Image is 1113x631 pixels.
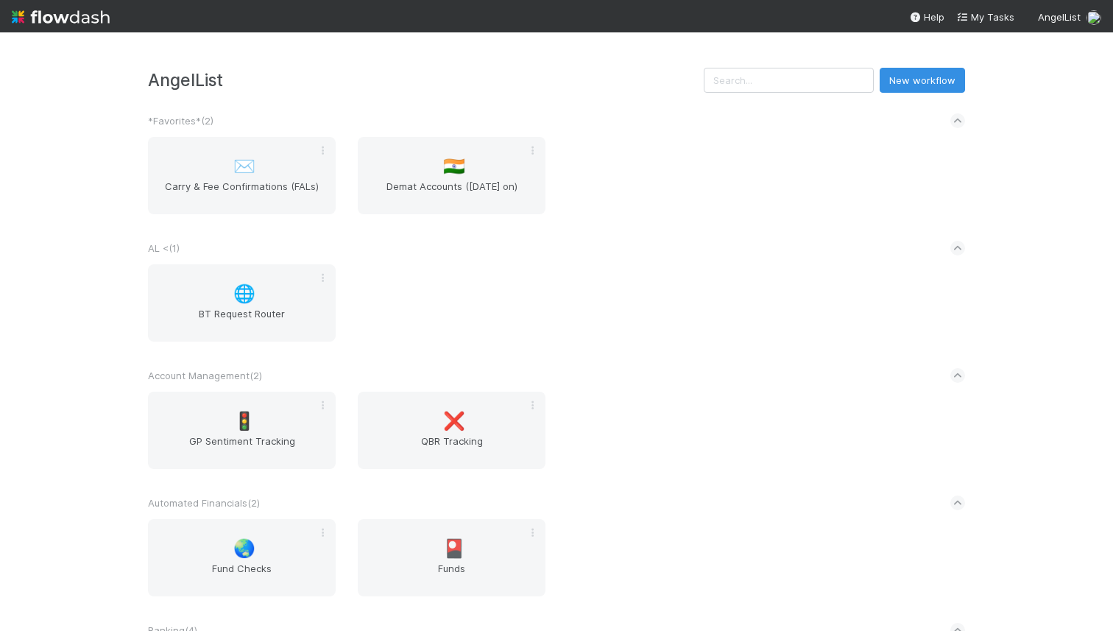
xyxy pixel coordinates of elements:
[154,179,330,208] span: Carry & Fee Confirmations (FALs)
[148,497,260,509] span: Automated Financials ( 2 )
[364,561,540,591] span: Funds
[704,68,874,93] input: Search...
[148,70,704,90] h3: AngelList
[443,412,465,431] span: ❌
[154,561,330,591] span: Fund Checks
[233,539,255,558] span: 🌏
[148,370,262,381] span: Account Management ( 2 )
[909,10,944,24] div: Help
[956,11,1014,23] span: My Tasks
[148,264,336,342] a: 🌐BT Request Router
[12,4,110,29] img: logo-inverted-e16ddd16eac7371096b0.svg
[956,10,1014,24] a: My Tasks
[1086,10,1101,25] img: avatar_0a9e60f7-03da-485c-bb15-a40c44fcec20.png
[148,242,180,254] span: AL < ( 1 )
[364,179,540,208] span: Demat Accounts ([DATE] on)
[358,137,545,214] a: 🇮🇳Demat Accounts ([DATE] on)
[443,539,465,558] span: 🎴
[880,68,965,93] button: New workflow
[233,157,255,176] span: ✉️
[154,306,330,336] span: BT Request Router
[154,434,330,463] span: GP Sentiment Tracking
[364,434,540,463] span: QBR Tracking
[233,284,255,303] span: 🌐
[443,157,465,176] span: 🇮🇳
[233,412,255,431] span: 🚦
[148,137,336,214] a: ✉️Carry & Fee Confirmations (FALs)
[148,519,336,596] a: 🌏Fund Checks
[358,392,545,469] a: ❌QBR Tracking
[148,392,336,469] a: 🚦GP Sentiment Tracking
[358,519,545,596] a: 🎴Funds
[1038,11,1081,23] span: AngelList
[148,115,213,127] span: *Favorites* ( 2 )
